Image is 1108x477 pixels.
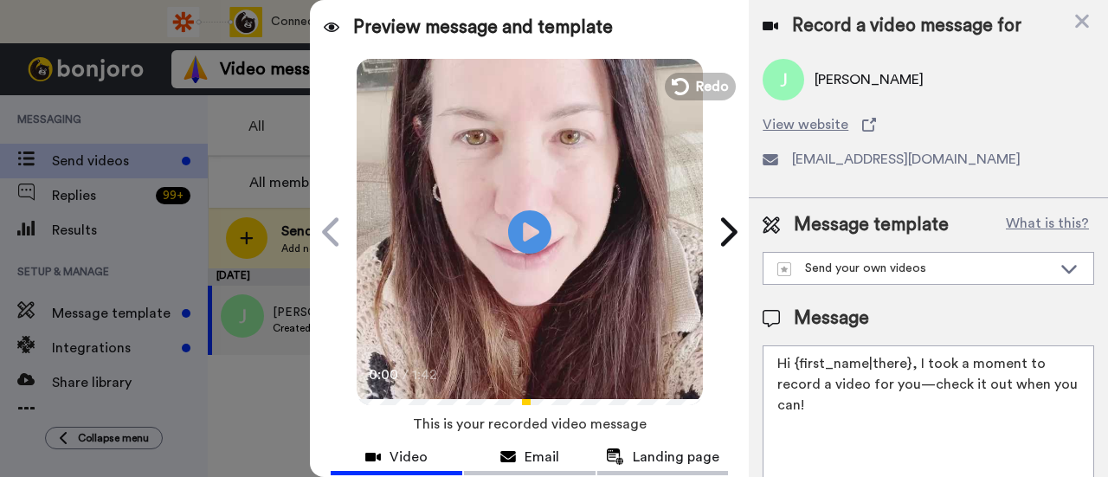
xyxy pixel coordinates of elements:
span: 1:42 [412,364,442,385]
span: Message [794,306,869,332]
button: What is this? [1001,212,1094,238]
span: 0:00 [369,364,399,385]
span: Video [390,447,428,467]
div: Send your own videos [777,260,1052,277]
span: This is your recorded video message [413,405,647,443]
span: [EMAIL_ADDRESS][DOMAIN_NAME] [792,149,1021,170]
span: Landing page [633,447,719,467]
span: Email [525,447,559,467]
span: / [403,364,409,385]
span: Message template [794,212,949,238]
img: demo-template.svg [777,262,791,276]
